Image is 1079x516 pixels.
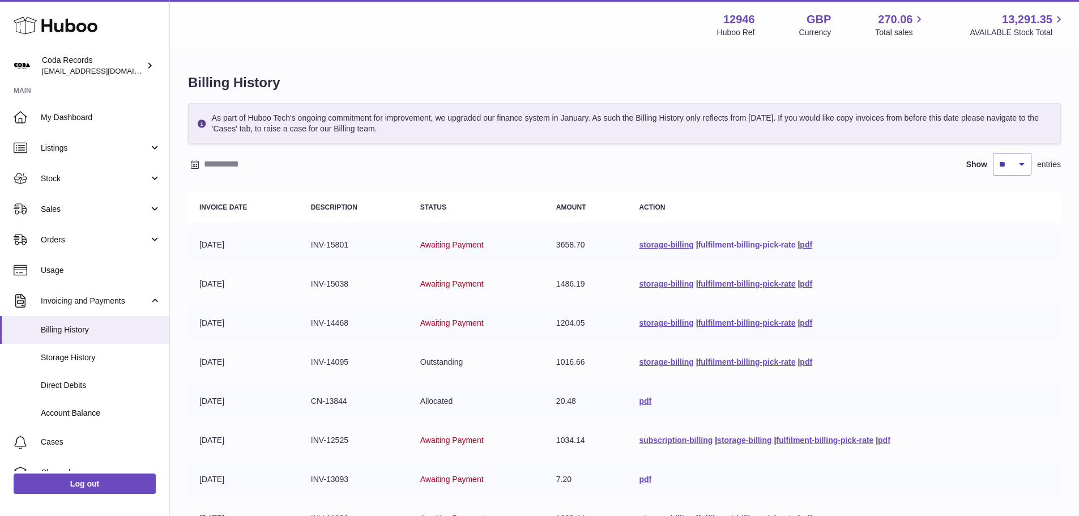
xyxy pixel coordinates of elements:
[188,306,300,340] td: [DATE]
[875,27,926,38] span: Total sales
[966,159,987,170] label: Show
[420,279,484,288] span: Awaiting Payment
[698,357,796,366] a: fulfilment-billing-pick-rate
[41,380,161,391] span: Direct Debits
[420,436,484,445] span: Awaiting Payment
[1002,12,1052,27] span: 13,291.35
[639,396,651,406] a: pdf
[42,66,167,75] span: [EMAIL_ADDRESS][DOMAIN_NAME]
[188,385,300,418] td: [DATE]
[696,357,698,366] span: |
[420,475,484,484] span: Awaiting Payment
[723,12,755,27] strong: 12946
[797,240,800,249] span: |
[878,436,890,445] a: pdf
[970,12,1065,38] a: 13,291.35 AVAILABLE Stock Total
[300,424,409,457] td: INV-12525
[14,57,31,74] img: haz@pcatmedia.com
[696,318,698,327] span: |
[41,408,161,419] span: Account Balance
[717,27,755,38] div: Huboo Ref
[300,463,409,496] td: INV-13093
[545,424,628,457] td: 1034.14
[639,240,693,249] a: storage-billing
[300,346,409,379] td: INV-14095
[698,318,796,327] a: fulfilment-billing-pick-rate
[807,12,831,27] strong: GBP
[188,103,1061,144] div: As part of Huboo Tech's ongoing commitment for improvement, we upgraded our finance system in Jan...
[420,318,484,327] span: Awaiting Payment
[876,436,878,445] span: |
[188,267,300,301] td: [DATE]
[639,357,693,366] a: storage-billing
[300,228,409,262] td: INV-15801
[639,279,693,288] a: storage-billing
[696,279,698,288] span: |
[14,474,156,494] a: Log out
[800,279,812,288] a: pdf
[300,306,409,340] td: INV-14468
[188,228,300,262] td: [DATE]
[545,463,628,496] td: 7.20
[311,203,357,211] strong: Description
[800,357,812,366] a: pdf
[696,240,698,249] span: |
[698,240,796,249] a: fulfilment-billing-pick-rate
[300,267,409,301] td: INV-15038
[970,27,1065,38] span: AVAILABLE Stock Total
[42,55,144,76] div: Coda Records
[199,203,247,211] strong: Invoice Date
[545,306,628,340] td: 1204.05
[639,203,665,211] strong: Action
[41,112,161,123] span: My Dashboard
[420,203,446,211] strong: Status
[774,436,776,445] span: |
[715,436,717,445] span: |
[797,318,800,327] span: |
[300,385,409,418] td: CN-13844
[545,385,628,418] td: 20.48
[188,74,1061,92] h1: Billing History
[41,234,149,245] span: Orders
[799,27,831,38] div: Currency
[188,424,300,457] td: [DATE]
[800,318,812,327] a: pdf
[545,267,628,301] td: 1486.19
[545,228,628,262] td: 3658.70
[41,352,161,363] span: Storage History
[41,296,149,306] span: Invoicing and Payments
[420,357,463,366] span: Outstanding
[188,346,300,379] td: [DATE]
[420,240,484,249] span: Awaiting Payment
[797,279,800,288] span: |
[878,12,912,27] span: 270.06
[41,265,161,276] span: Usage
[41,467,161,478] span: Channels
[875,12,926,38] a: 270.06 Total sales
[797,357,800,366] span: |
[800,240,812,249] a: pdf
[41,204,149,215] span: Sales
[545,346,628,379] td: 1016.66
[698,279,796,288] a: fulfilment-billing-pick-rate
[188,463,300,496] td: [DATE]
[639,318,693,327] a: storage-billing
[41,437,161,447] span: Cases
[776,436,873,445] a: fulfilment-billing-pick-rate
[41,325,161,335] span: Billing History
[420,396,453,406] span: Allocated
[717,436,771,445] a: storage-billing
[1037,159,1061,170] span: entries
[41,143,149,153] span: Listings
[41,173,149,184] span: Stock
[639,475,651,484] a: pdf
[639,436,713,445] a: subscription-billing
[556,203,586,211] strong: Amount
